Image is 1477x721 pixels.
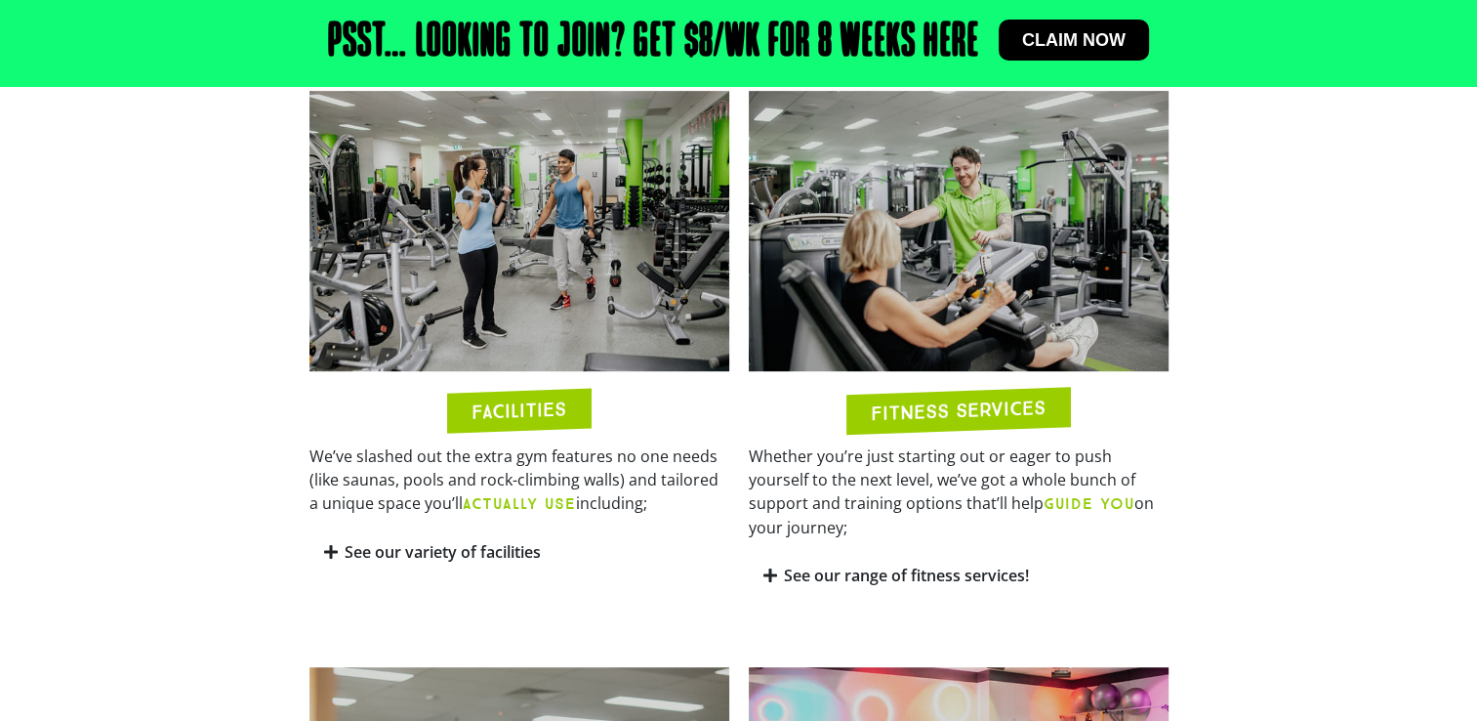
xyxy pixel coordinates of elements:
[1044,494,1134,513] b: GUIDE YOU
[749,553,1169,599] div: See our range of fitness services!
[999,20,1149,61] a: Claim now
[463,494,576,513] b: ACTUALLY USE
[309,530,729,575] div: See our variety of facilities
[472,399,566,421] h2: FACILITIES
[309,445,729,516] p: We’ve slashed out the extra gym features no one needs (like saunas, pools and rock-climbing walls...
[871,398,1046,423] h2: FITNESS SERVICES
[345,541,541,563] a: See our variety of facilities
[784,565,1029,586] a: See our range of fitness services!
[328,20,979,66] h2: Psst… Looking to join? Get $8/wk for 8 weeks here
[1022,31,1126,49] span: Claim now
[749,445,1169,539] p: Whether you’re just starting out or eager to push yourself to the next level, we’ve got a whole b...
